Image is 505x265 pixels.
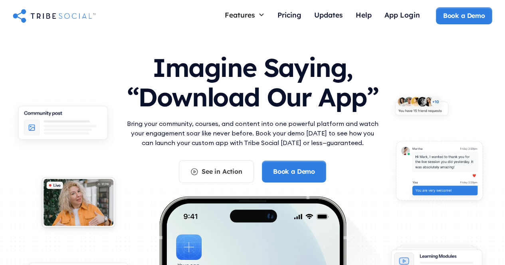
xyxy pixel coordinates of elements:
a: Book a Demo [262,161,326,182]
div: Help [356,10,372,19]
img: An illustration of Community Feed [10,100,116,150]
a: Updates [308,7,349,24]
p: Bring your community, courses, and content into one powerful platform and watch your engagement s... [125,119,380,147]
a: home [13,8,96,24]
a: Pricing [271,7,308,24]
img: An illustration of New friends requests [389,92,454,123]
div: Features [218,7,271,22]
a: App Login [378,7,426,24]
a: See in Action [179,160,254,183]
div: App Login [384,10,420,19]
img: An illustration of Live video [36,173,121,236]
img: An illustration of chat [389,136,490,209]
div: Pricing [277,10,301,19]
div: Updates [314,10,343,19]
div: See in Action [202,167,242,176]
div: Features [225,10,255,19]
h1: Imagine Saying, “Download Our App” [125,45,380,116]
a: Book a Demo [436,7,492,24]
a: Help [349,7,378,24]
